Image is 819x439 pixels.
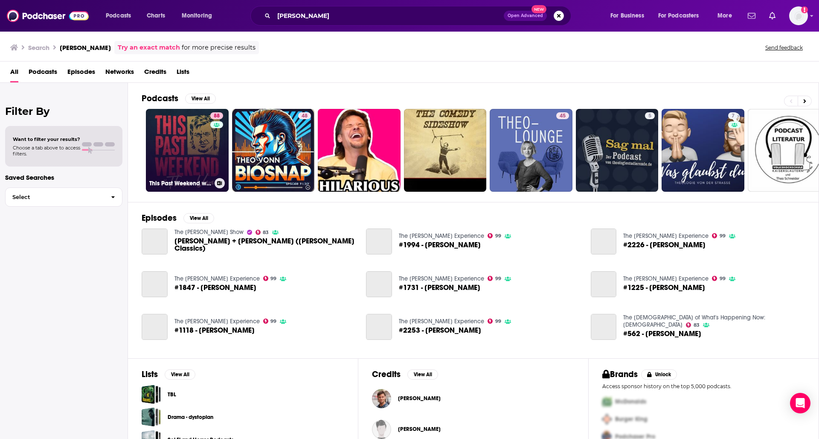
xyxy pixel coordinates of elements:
[641,369,677,380] button: Unlock
[5,187,122,207] button: Select
[602,383,805,389] p: Access sponsor history on the top 5,000 podcasts.
[686,322,700,328] a: 83
[789,6,808,25] button: Show profile menu
[591,271,617,297] a: #1225 - Theo Von
[174,327,255,334] a: #1118 - Theo Von
[766,9,779,23] a: Show notifications dropdown
[142,271,168,297] a: #1847 - Theo Von
[13,145,80,157] span: Choose a tab above to access filters.
[274,9,504,23] input: Search podcasts, credits, & more...
[67,65,95,82] a: Episodes
[372,369,401,380] h2: Credits
[372,389,391,408] a: Theo Von
[214,112,220,120] span: 88
[399,284,480,291] a: #1731 - Theo Von
[29,65,57,82] a: Podcasts
[10,65,18,82] a: All
[398,395,441,402] a: Theo Von
[790,393,810,413] div: Open Intercom Messenger
[142,407,161,427] a: Drama - dystopian
[174,237,356,252] span: [PERSON_NAME] + [PERSON_NAME] ([PERSON_NAME] Classics)
[174,275,260,282] a: The Joe Rogan Experience
[147,10,165,22] span: Charts
[789,6,808,25] span: Logged in as camsdkc
[270,319,276,323] span: 99
[623,241,706,249] a: #2226 - Theo Von
[174,284,256,291] a: #1847 - Theo Von
[490,109,572,192] a: 45
[174,318,260,325] a: The Joe Rogan Experience
[399,275,484,282] a: The Joe Rogan Experience
[256,230,269,235] a: 83
[662,109,744,192] a: 7
[615,416,648,423] span: Burger King
[168,390,176,399] a: TBL
[141,9,170,23] a: Charts
[298,112,311,119] a: 48
[5,105,122,117] h2: Filter By
[142,213,214,223] a: EpisodesView All
[210,112,223,119] a: 88
[7,8,89,24] img: Podchaser - Follow, Share and Rate Podcasts
[720,277,726,281] span: 99
[263,231,269,234] span: 83
[694,323,700,327] span: 83
[177,65,189,82] a: Lists
[623,284,705,291] a: #1225 - Theo Von
[105,65,134,82] a: Networks
[398,426,441,433] span: [PERSON_NAME]
[142,314,168,340] a: #1118 - Theo Von
[744,9,759,23] a: Show notifications dropdown
[5,173,122,181] p: Saved Searches
[623,232,709,240] a: The Joe Rogan Experience
[720,234,726,238] span: 99
[149,180,211,187] h3: This Past Weekend w/ [PERSON_NAME]
[100,9,142,23] button: open menu
[232,109,315,192] a: 48
[712,276,726,281] a: 99
[623,330,701,337] a: #562 - Theo Von
[399,318,484,325] a: The Joe Rogan Experience
[142,93,216,104] a: PodcastsView All
[185,94,216,104] button: View All
[398,395,441,402] span: [PERSON_NAME]
[732,112,735,120] span: 7
[182,43,256,53] span: for more precise results
[174,237,356,252] a: Theo Von + Theo Von (Carolla Classics)
[366,228,392,255] a: #1994 - Theo Von
[495,277,501,281] span: 99
[488,276,501,281] a: 99
[372,369,438,380] a: CreditsView All
[146,109,229,192] a: 88This Past Weekend w/ [PERSON_NAME]
[599,410,615,428] img: Second Pro Logo
[372,420,391,439] a: Ari Mannis
[263,319,277,324] a: 99
[174,284,256,291] span: #1847 - [PERSON_NAME]
[399,232,484,240] a: The Joe Rogan Experience
[263,276,277,281] a: 99
[118,43,180,53] a: Try an exact match
[648,112,651,120] span: 5
[182,10,212,22] span: Monitoring
[658,10,699,22] span: For Podcasters
[488,319,501,324] a: 99
[604,9,655,23] button: open menu
[407,369,438,380] button: View All
[176,9,223,23] button: open menu
[399,327,481,334] a: #2253 - Theo Von
[495,319,501,323] span: 99
[623,284,705,291] span: #1225 - [PERSON_NAME]
[623,275,709,282] a: The Joe Rogan Experience
[399,241,481,249] a: #1994 - Theo Von
[372,385,575,412] button: Theo VonTheo Von
[142,385,161,404] span: TBL
[399,327,481,334] span: #2253 - [PERSON_NAME]
[174,327,255,334] span: #1118 - [PERSON_NAME]
[60,44,111,52] h3: [PERSON_NAME]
